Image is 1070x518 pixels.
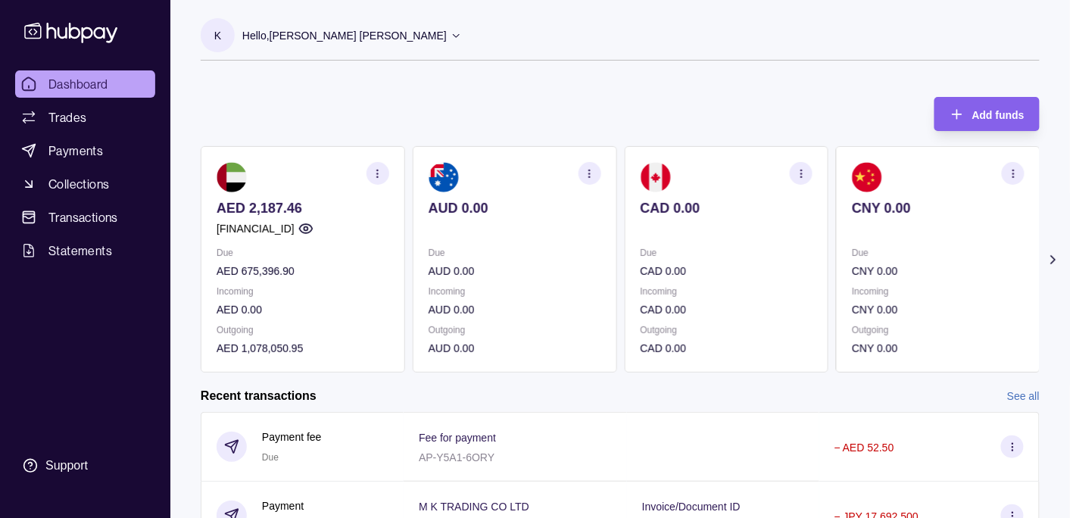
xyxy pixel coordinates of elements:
h2: Recent transactions [201,388,317,404]
a: Trades [15,104,155,131]
p: CAD 0.00 [641,200,813,217]
span: Payments [48,142,103,160]
p: Invoice/Document ID [642,501,741,513]
p: Fee for payment [419,432,496,444]
a: Transactions [15,204,155,231]
p: CNY 0.00 [852,340,1025,357]
span: Due [262,452,279,463]
p: CNY 0.00 [852,200,1025,217]
img: cn [852,162,882,192]
p: CAD 0.00 [641,301,813,318]
p: Payment [262,498,304,514]
p: CNY 0.00 [852,263,1025,279]
img: ca [641,162,671,192]
p: Incoming [641,283,813,300]
p: CAD 0.00 [641,340,813,357]
p: AUD 0.00 [429,301,601,318]
p: Outgoing [429,322,601,339]
p: AUD 0.00 [429,263,601,279]
p: − AED 52.50 [834,442,894,454]
p: CNY 0.00 [852,301,1025,318]
p: Payment fee [262,429,322,445]
p: K [214,27,221,44]
p: AED 0.00 [217,301,389,318]
p: Due [429,245,601,261]
p: AP-Y5A1-6ORY [419,451,494,463]
p: Incoming [429,283,601,300]
p: CAD 0.00 [641,263,813,279]
p: Due [852,245,1025,261]
span: Trades [48,108,86,126]
p: Due [641,245,813,261]
img: au [429,162,459,192]
a: Payments [15,137,155,164]
p: Outgoing [641,322,813,339]
div: Support [45,457,88,474]
p: AED 1,078,050.95 [217,340,389,357]
a: Dashboard [15,70,155,98]
img: ae [217,162,247,192]
a: Support [15,450,155,482]
span: Add funds [972,109,1025,121]
p: Due [217,245,389,261]
span: Collections [48,175,109,193]
p: Outgoing [217,322,389,339]
p: AED 675,396.90 [217,263,389,279]
p: Hello, [PERSON_NAME] [PERSON_NAME] [242,27,447,44]
span: Transactions [48,208,118,226]
span: Dashboard [48,75,108,93]
p: AUD 0.00 [429,200,601,217]
a: See all [1007,388,1040,404]
p: AUD 0.00 [429,340,601,357]
p: Incoming [217,283,389,300]
p: M K TRADING CO LTD [419,501,529,513]
span: Statements [48,242,112,260]
button: Add funds [934,97,1040,131]
p: [FINANCIAL_ID] [217,220,295,237]
a: Statements [15,237,155,264]
p: AED 2,187.46 [217,200,389,217]
p: Incoming [852,283,1025,300]
p: Outgoing [852,322,1025,339]
a: Collections [15,170,155,198]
